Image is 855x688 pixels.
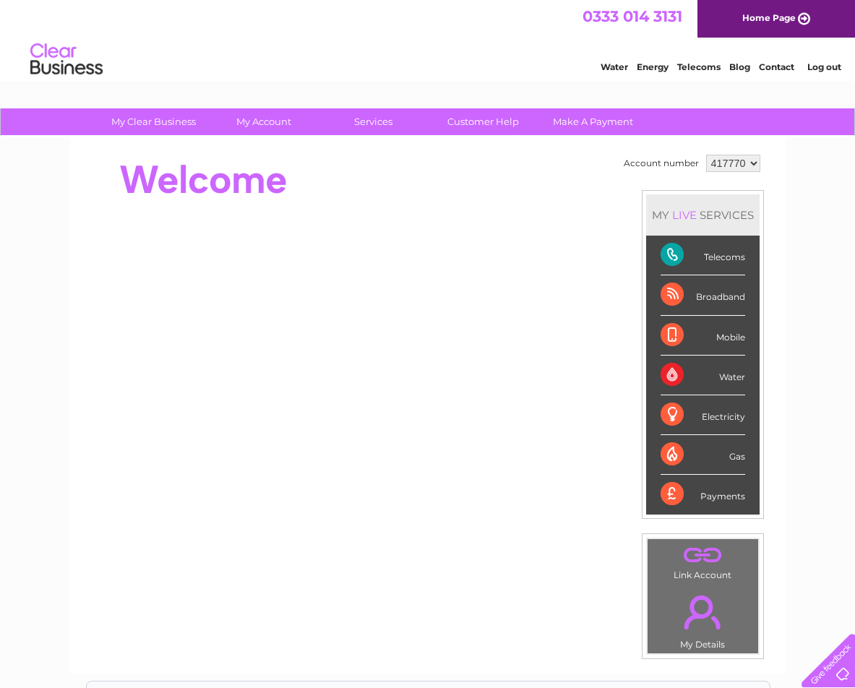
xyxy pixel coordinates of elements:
[620,151,703,176] td: Account number
[807,61,841,72] a: Log out
[647,538,759,584] td: Link Account
[637,61,669,72] a: Energy
[661,475,745,514] div: Payments
[661,356,745,395] div: Water
[661,236,745,275] div: Telecoms
[583,7,682,25] a: 0333 014 3131
[647,583,759,654] td: My Details
[661,395,745,435] div: Electricity
[30,38,103,82] img: logo.png
[661,275,745,315] div: Broadband
[759,61,794,72] a: Contact
[314,108,433,135] a: Services
[646,194,760,236] div: MY SERVICES
[669,208,700,222] div: LIVE
[661,435,745,475] div: Gas
[661,316,745,356] div: Mobile
[94,108,213,135] a: My Clear Business
[87,8,770,70] div: Clear Business is a trading name of Verastar Limited (registered in [GEOGRAPHIC_DATA] No. 3667643...
[204,108,323,135] a: My Account
[729,61,750,72] a: Blog
[651,587,755,637] a: .
[424,108,543,135] a: Customer Help
[651,543,755,568] a: .
[533,108,653,135] a: Make A Payment
[601,61,628,72] a: Water
[677,61,721,72] a: Telecoms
